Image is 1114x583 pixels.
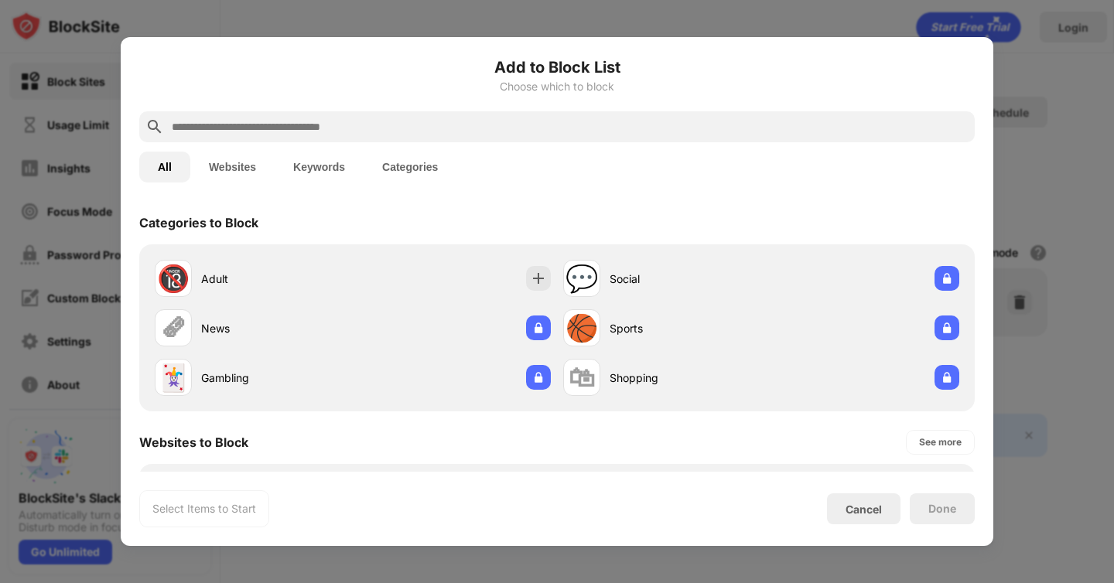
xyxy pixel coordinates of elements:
div: News [201,320,353,336]
div: Social [610,271,761,287]
div: 🛍 [569,362,595,394]
div: Choose which to block [139,80,975,93]
div: Websites to Block [139,435,248,450]
img: search.svg [145,118,164,136]
div: 🔞 [157,263,190,295]
div: Done [928,503,956,515]
div: See more [919,435,962,450]
div: Sports [610,320,761,336]
div: Select Items to Start [152,501,256,517]
div: 🃏 [157,362,190,394]
div: 💬 [566,263,598,295]
button: Keywords [275,152,364,182]
button: Websites [190,152,275,182]
div: Shopping [610,370,761,386]
button: All [139,152,190,182]
h6: Add to Block List [139,56,975,79]
div: Categories to Block [139,215,258,230]
div: Cancel [846,503,882,516]
div: 🗞 [160,312,186,344]
button: Categories [364,152,456,182]
div: 🏀 [566,312,598,344]
div: Adult [201,271,353,287]
div: Gambling [201,370,353,386]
